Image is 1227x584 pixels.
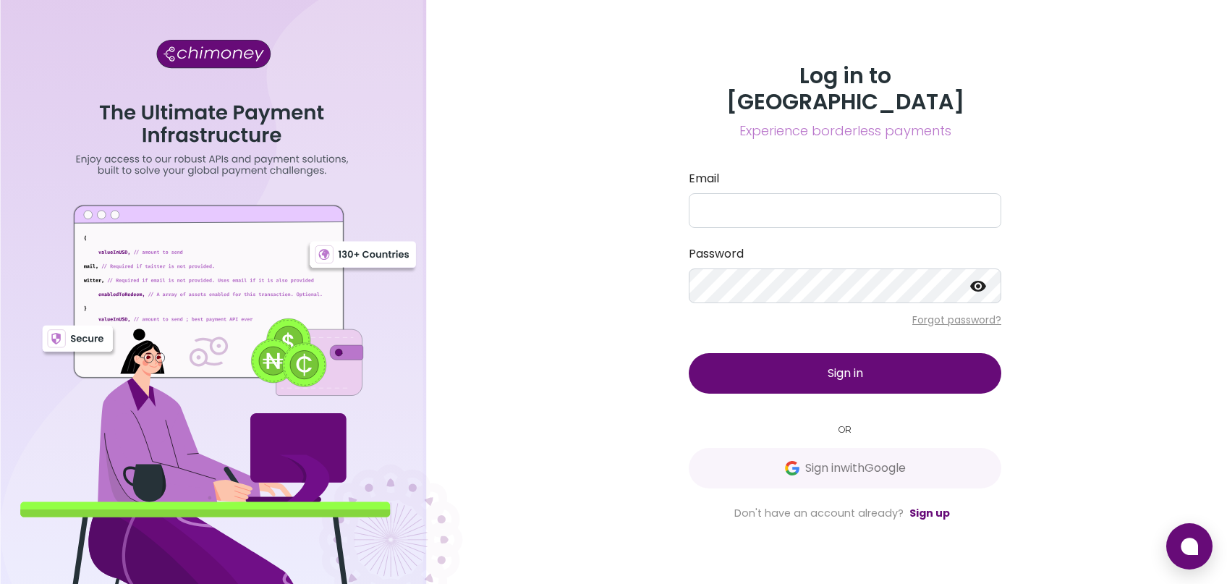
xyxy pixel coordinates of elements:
label: Email [689,170,1001,187]
img: Google [785,461,799,475]
span: Sign in [828,365,863,381]
p: Forgot password? [689,313,1001,327]
span: Sign in with Google [805,460,906,477]
label: Password [689,245,1001,263]
h3: Log in to [GEOGRAPHIC_DATA] [689,63,1001,115]
button: Open chat window [1166,523,1213,570]
small: OR [689,423,1001,436]
button: Sign in [689,353,1001,394]
span: Experience borderless payments [689,121,1001,141]
a: Sign up [909,506,950,520]
span: Don't have an account already? [734,506,904,520]
button: GoogleSign inwithGoogle [689,448,1001,488]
